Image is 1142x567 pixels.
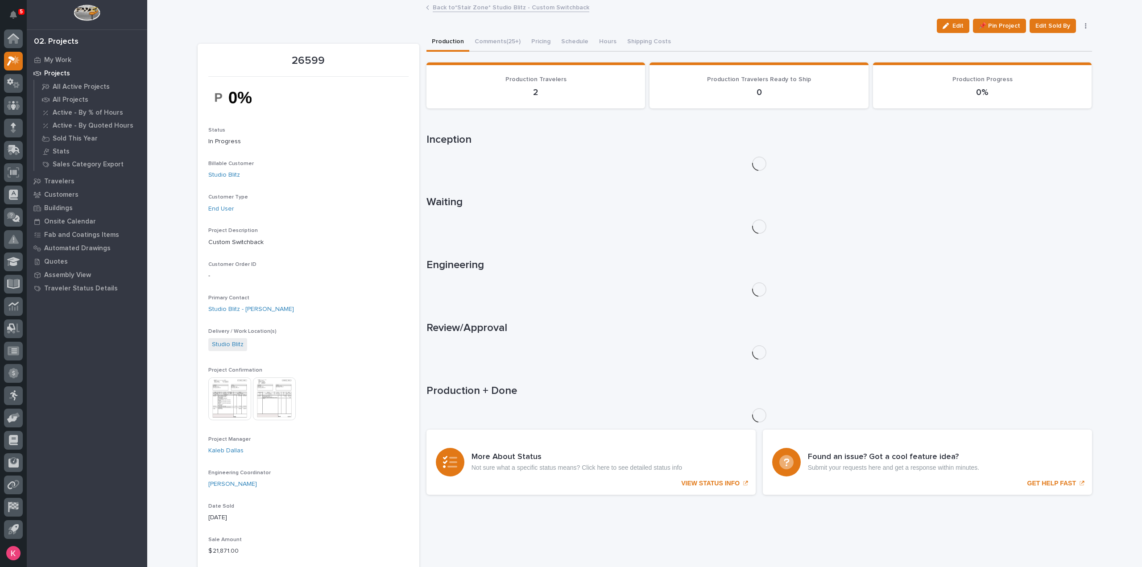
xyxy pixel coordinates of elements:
p: My Work [44,56,71,64]
span: Project Confirmation [208,368,262,373]
a: Studio Blitz - [PERSON_NAME] [208,305,294,314]
button: 📌 Pin Project [973,19,1026,33]
span: Customer Type [208,195,248,200]
a: Stats [34,145,147,157]
div: Notifications5 [11,11,23,25]
button: Shipping Costs [622,33,676,52]
p: Onsite Calendar [44,218,96,226]
a: Onsite Calendar [27,215,147,228]
span: Production Travelers Ready to Ship [707,76,811,83]
a: End User [208,204,234,214]
p: Sales Category Export [53,161,124,169]
a: My Work [27,53,147,66]
h1: Inception [426,133,1092,146]
p: Active - By % of Hours [53,109,123,117]
span: Production Travelers [505,76,567,83]
span: Primary Contact [208,295,249,301]
p: Assembly View [44,271,91,279]
a: GET HELP FAST [763,430,1092,495]
span: Production Progress [952,76,1013,83]
span: Customer Order ID [208,262,257,267]
h3: Found an issue? Got a cool feature idea? [808,452,979,462]
a: Active - By Quoted Hours [34,119,147,132]
a: Traveler Status Details [27,281,147,295]
button: Comments (25+) [469,33,526,52]
p: Stats [53,148,70,156]
p: 26599 [208,54,409,67]
p: 0% [884,87,1081,98]
a: Travelers [27,174,147,188]
a: Buildings [27,201,147,215]
p: Submit your requests here and get a response within minutes. [808,464,979,472]
p: Quotes [44,258,68,266]
button: Production [426,33,469,52]
a: Assembly View [27,268,147,281]
h1: Review/Approval [426,322,1092,335]
a: [PERSON_NAME] [208,480,257,489]
a: Automated Drawings [27,241,147,255]
a: Sold This Year [34,132,147,145]
a: All Active Projects [34,80,147,93]
span: Sale Amount [208,537,242,542]
span: Engineering Coordinator [208,470,271,476]
a: Quotes [27,255,147,268]
span: Edit Sold By [1035,21,1070,31]
p: 2 [437,87,635,98]
p: Buildings [44,204,73,212]
h1: Production + Done [426,385,1092,397]
a: Kaleb Dallas [208,446,244,455]
p: Fab and Coatings Items [44,231,119,239]
p: [DATE] [208,513,409,522]
p: In Progress [208,137,409,146]
a: Back to*Stair Zone* Studio Blitz - Custom Switchback [433,2,589,12]
span: Project Manager [208,437,251,442]
h3: More About Status [472,452,682,462]
p: Travelers [44,178,74,186]
p: - [208,271,409,281]
a: Active - By % of Hours [34,106,147,119]
a: Sales Category Export [34,158,147,170]
h1: Engineering [426,259,1092,272]
button: Edit Sold By [1030,19,1076,33]
p: Sold This Year [53,135,98,143]
span: 📌 Pin Project [979,21,1020,31]
img: E-sX4DPdQb3CbUk8y-uej1n3tZJAeKuEPYth1o_4zSc [208,82,275,113]
a: VIEW STATUS INFO [426,430,756,495]
p: Customers [44,191,79,199]
p: Traveler Status Details [44,285,118,293]
a: Projects [27,66,147,80]
span: Billable Customer [208,161,254,166]
a: All Projects [34,93,147,106]
button: Notifications [4,5,23,24]
p: Active - By Quoted Hours [53,122,133,130]
a: Customers [27,188,147,201]
button: Schedule [556,33,594,52]
p: All Projects [53,96,88,104]
button: Hours [594,33,622,52]
p: $ 21,871.00 [208,546,409,556]
p: 5 [20,8,23,15]
span: Edit [952,22,964,30]
p: Custom Switchback [208,238,409,247]
a: Fab and Coatings Items [27,228,147,241]
p: Automated Drawings [44,244,111,252]
button: Edit [937,19,969,33]
h1: Waiting [426,196,1092,209]
button: Pricing [526,33,556,52]
span: Date Sold [208,504,234,509]
div: 02. Projects [34,37,79,47]
p: GET HELP FAST [1027,480,1076,487]
a: Studio Blitz [212,340,244,349]
span: Status [208,128,225,133]
p: VIEW STATUS INFO [681,480,740,487]
p: 0 [660,87,858,98]
button: users-avatar [4,544,23,563]
p: All Active Projects [53,83,110,91]
span: Delivery / Work Location(s) [208,329,277,334]
span: Project Description [208,228,258,233]
a: Studio Blitz [208,170,240,180]
p: Projects [44,70,70,78]
p: Not sure what a specific status means? Click here to see detailed status info [472,464,682,472]
img: Workspace Logo [74,4,100,21]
